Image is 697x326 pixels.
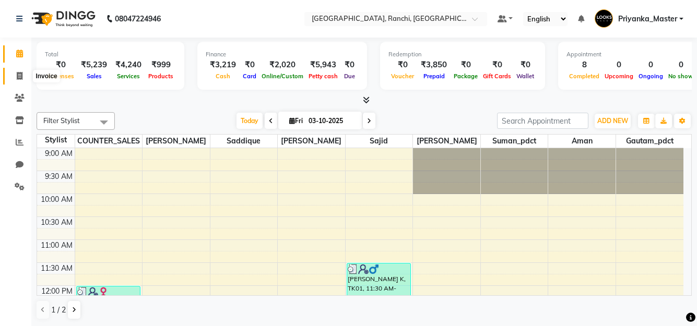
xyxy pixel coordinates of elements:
[39,217,75,228] div: 10:30 AM
[278,135,345,148] span: [PERSON_NAME]
[340,59,359,71] div: ₹0
[45,50,176,59] div: Total
[597,117,628,125] span: ADD NEW
[497,113,588,129] input: Search Appointment
[306,59,340,71] div: ₹5,943
[347,263,410,319] div: [PERSON_NAME] K, TK01, 11:30 AM-12:45 PM, Stylist Cut(M),[PERSON_NAME] Styling
[237,113,263,129] span: Today
[451,73,480,80] span: Package
[259,59,306,71] div: ₹2,020
[33,70,60,82] div: Invoice
[37,135,75,146] div: Stylist
[43,148,75,159] div: 9:00 AM
[213,73,233,80] span: Cash
[480,59,514,71] div: ₹0
[75,135,143,148] span: COUNTER_SALES
[306,73,340,80] span: Petty cash
[341,73,358,80] span: Due
[388,59,417,71] div: ₹0
[566,59,602,71] div: 8
[566,50,696,59] div: Appointment
[602,59,636,71] div: 0
[666,73,696,80] span: No show
[39,263,75,274] div: 11:30 AM
[305,113,358,129] input: 2025-10-03
[548,135,616,148] span: Aman
[636,59,666,71] div: 0
[206,50,359,59] div: Finance
[45,59,77,71] div: ₹0
[514,73,537,80] span: Wallet
[39,240,75,251] div: 11:00 AM
[27,4,98,33] img: logo
[481,135,548,148] span: Suman_pdct
[566,73,602,80] span: Completed
[146,59,176,71] div: ₹999
[115,4,161,33] b: 08047224946
[346,135,413,148] span: Sajid
[146,73,176,80] span: Products
[595,9,613,28] img: Priyanka_Master
[417,59,451,71] div: ₹3,850
[143,135,210,148] span: [PERSON_NAME]
[84,73,104,80] span: Sales
[43,116,80,125] span: Filter Stylist
[259,73,306,80] span: Online/Custom
[480,73,514,80] span: Gift Cards
[240,73,259,80] span: Card
[514,59,537,71] div: ₹0
[636,73,666,80] span: Ongoing
[43,171,75,182] div: 9:30 AM
[287,117,305,125] span: Fri
[388,73,417,80] span: Voucher
[666,59,696,71] div: 0
[595,114,631,128] button: ADD NEW
[618,14,677,25] span: Priyanka_Master
[616,135,683,148] span: Gautam_pdct
[39,286,75,297] div: 12:00 PM
[413,135,480,148] span: [PERSON_NAME]
[51,305,66,316] span: 1 / 2
[206,59,240,71] div: ₹3,219
[421,73,447,80] span: Prepaid
[388,50,537,59] div: Redemption
[77,59,111,71] div: ₹5,239
[240,59,259,71] div: ₹0
[114,73,143,80] span: Services
[210,135,278,148] span: Saddique
[602,73,636,80] span: Upcoming
[39,194,75,205] div: 10:00 AM
[111,59,146,71] div: ₹4,240
[451,59,480,71] div: ₹0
